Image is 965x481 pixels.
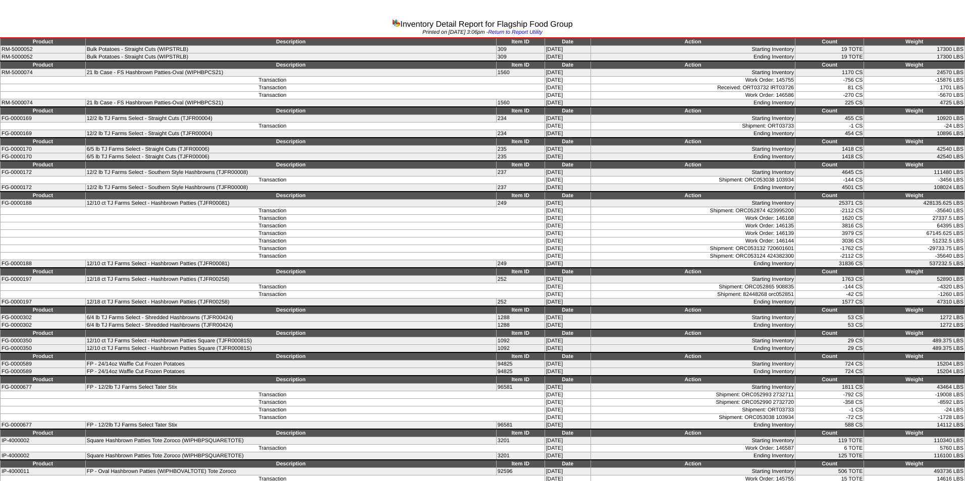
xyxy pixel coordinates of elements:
td: 724 CS [795,368,864,376]
td: [DATE] [545,322,591,330]
td: Product [1,107,86,115]
td: Received: ORT03732 IRT03726 [591,84,795,92]
td: 12/2 lb TJ Farms Select - Southern Style Hashbrowns (TJFR00008) [85,169,496,176]
td: Transaction [1,207,545,215]
td: 252 [496,298,545,307]
td: Count [795,161,864,169]
td: Count [795,61,864,69]
td: 234 [496,130,545,138]
td: Starting Inventory [591,360,795,368]
td: Item ID [496,107,545,115]
td: 1620 CS [795,215,864,222]
td: 1170 CS [795,69,864,77]
td: Count [795,38,864,46]
td: Ending Inventory [591,53,795,62]
td: Ending Inventory [591,260,795,268]
td: 454 CS [795,130,864,138]
td: 234 [496,115,545,123]
td: 47310 LBS [864,298,965,307]
td: FG-0000169 [1,130,86,138]
td: Weight [864,268,965,276]
td: Ending Inventory [591,153,795,161]
td: Ending Inventory [591,345,795,353]
td: 237 [496,169,545,176]
td: Shipment: ORC052874 423995200 [591,207,795,215]
td: 111480 LBS [864,169,965,176]
td: Weight [864,306,965,314]
td: 53 CS [795,314,864,322]
td: 19 TOTE [795,46,864,53]
td: FP - 24/14oz Waffle Cut Frozen Potatoes [85,360,496,368]
td: 94825 [496,368,545,376]
td: Product [1,38,86,46]
td: Date [545,329,591,337]
td: Work Order: 146144 [591,237,795,245]
td: FP - 24/14oz Waffle Cut Frozen Potatoes [85,368,496,376]
td: Weight [864,38,965,46]
td: Product [1,192,86,200]
td: 27337.5 LBS [864,215,965,222]
td: 21 lb Case - FS Hashbrown Patties-Oval (WIPHBPCS21) [85,69,496,77]
td: Starting Inventory [591,115,795,123]
td: 10920 LBS [864,115,965,123]
td: Shipment: ORC053132 720601601 [591,245,795,253]
td: FG-0000172 [1,184,86,192]
td: Description [85,107,496,115]
td: FG-0000589 [1,360,86,368]
td: Item ID [496,306,545,314]
td: 81 CS [795,84,864,92]
td: Description [85,38,496,46]
td: Date [545,192,591,200]
td: 249 [496,260,545,268]
td: FG-0000188 [1,260,86,268]
td: Weight [864,352,965,360]
td: Weight [864,138,965,146]
td: 29 CS [795,345,864,353]
td: Item ID [496,376,545,384]
td: Action [591,61,795,69]
td: Ending Inventory [591,322,795,330]
td: 53 CS [795,322,864,330]
td: Transaction [1,253,545,260]
td: -144 CS [795,176,864,184]
td: 25371 CS [795,200,864,207]
td: Transaction [1,77,545,84]
td: Work Order: 145755 [591,77,795,84]
td: [DATE] [545,360,591,368]
td: [DATE] [545,222,591,230]
td: 12/10 ct TJ Farms Select - Hashbrown Patties (TJFR00081) [85,260,496,268]
td: Transaction [1,92,545,99]
td: -24 LBS [864,123,965,130]
td: Count [795,306,864,314]
td: 309 [496,46,545,53]
td: [DATE] [545,184,591,192]
td: Item ID [496,61,545,69]
td: Starting Inventory [591,69,795,77]
td: FG-0000170 [1,146,86,153]
td: 43464 LBS [864,384,965,391]
td: Date [545,138,591,146]
td: [DATE] [545,146,591,153]
td: -35640 LBS [864,253,965,260]
td: Item ID [496,192,545,200]
td: Shipment: ORC052865 908835 [591,283,795,291]
td: 1560 [496,69,545,77]
td: FG-0000589 [1,368,86,376]
td: [DATE] [545,291,591,298]
td: [DATE] [545,283,591,291]
td: Shipment: ORC053124 424382300 [591,253,795,260]
td: -1 CS [795,123,864,130]
td: [DATE] [545,391,591,399]
td: Ending Inventory [591,99,795,107]
td: 1288 [496,314,545,322]
td: [DATE] [545,130,591,138]
td: [DATE] [545,298,591,307]
td: Transaction [1,222,545,230]
td: Bulk Potatoes - Straight Cuts (WIPSTRLB) [85,46,496,53]
td: -42 CS [795,291,864,298]
td: FG-0000170 [1,153,86,161]
td: -5670 LBS [864,92,965,99]
td: [DATE] [545,253,591,260]
td: 3979 CS [795,230,864,237]
td: Count [795,138,864,146]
